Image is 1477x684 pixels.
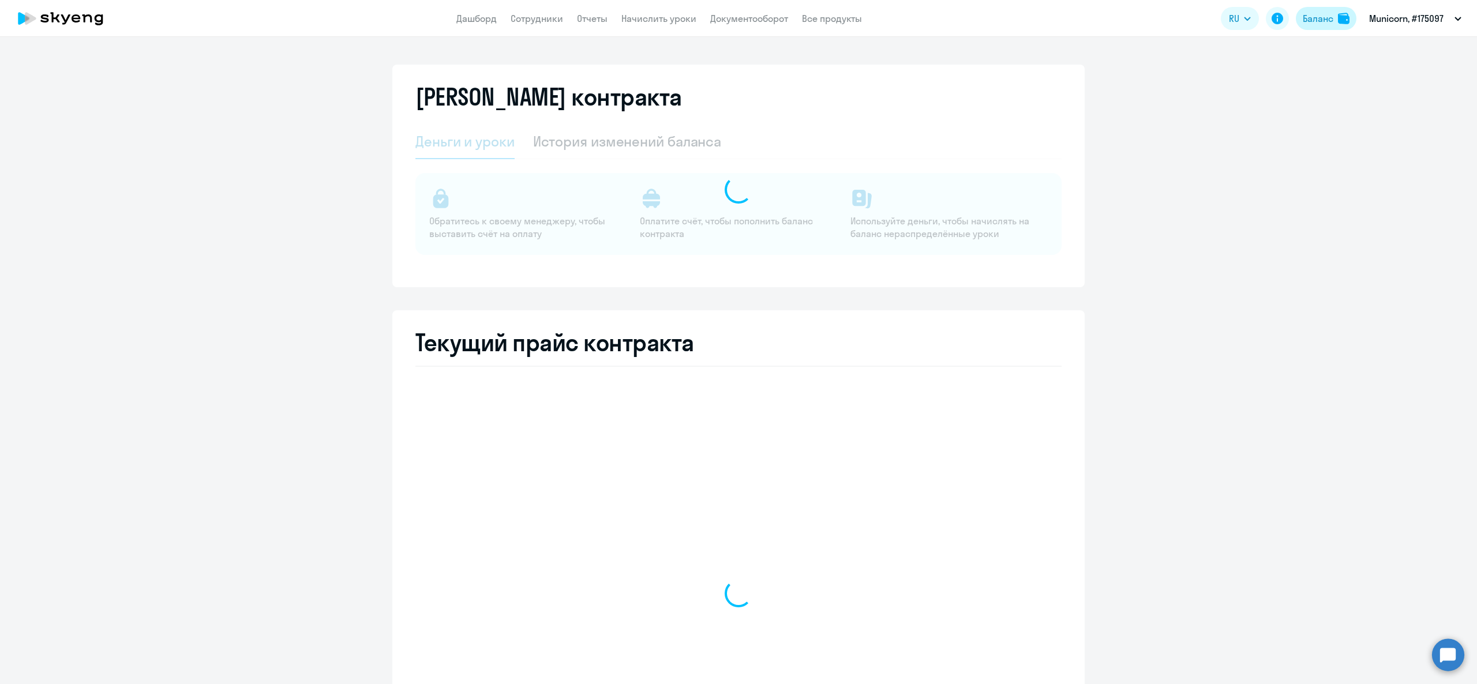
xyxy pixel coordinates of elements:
a: Документооборот [710,13,788,24]
p: Municorn, #175097 [1369,12,1444,25]
button: RU [1221,7,1259,30]
img: balance [1338,13,1349,24]
button: Балансbalance [1296,7,1356,30]
a: Начислить уроки [621,13,696,24]
div: Баланс [1303,12,1333,25]
h2: [PERSON_NAME] контракта [415,83,682,111]
a: Дашборд [456,13,497,24]
button: Municorn, #175097 [1363,5,1467,32]
h2: Текущий прайс контракта [415,329,1062,356]
a: Отчеты [577,13,608,24]
a: Все продукты [802,13,862,24]
span: RU [1229,12,1239,25]
a: Сотрудники [511,13,563,24]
